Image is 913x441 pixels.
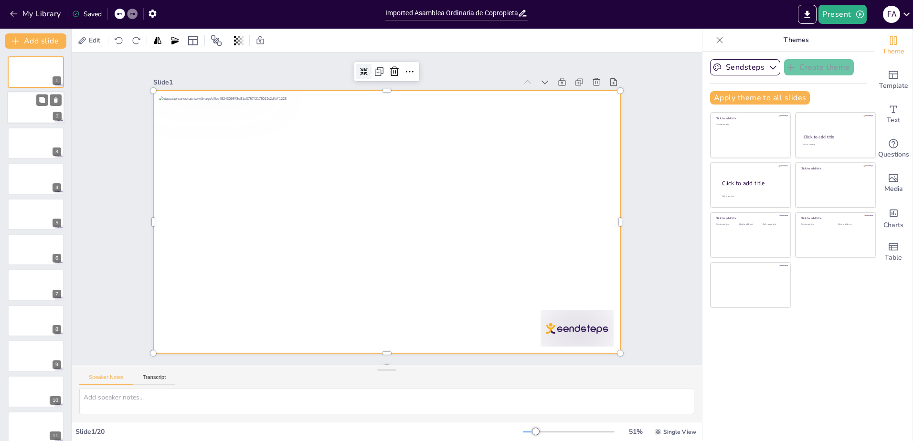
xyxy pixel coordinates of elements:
[663,428,696,436] span: Single View
[874,29,913,63] div: Change the overall theme
[887,115,900,126] span: Text
[53,183,61,192] div: 4
[8,127,64,159] div: 3
[53,254,61,262] div: 6
[739,223,761,226] div: Click to add text
[885,252,902,263] span: Table
[8,56,64,88] div: 1
[727,29,865,52] p: Themes
[874,63,913,97] div: Add ready made slides
[874,166,913,200] div: Add images, graphics, shapes or video
[7,6,65,21] button: My Library
[624,427,647,436] div: 51 %
[884,184,903,194] span: Media
[716,223,737,226] div: Click to add text
[716,216,784,220] div: Click to add title
[784,59,854,75] button: Create theme
[878,149,909,160] span: Questions
[185,33,201,48] div: Layout
[874,97,913,132] div: Add text boxes
[716,124,784,126] div: Click to add text
[710,59,780,75] button: Sendsteps
[8,340,64,372] div: 9
[722,195,782,197] div: Click to add body
[8,376,64,407] div: 10
[50,431,61,440] div: 11
[211,35,222,46] span: Position
[8,305,64,336] div: 8
[801,167,869,170] div: Click to add title
[75,427,523,436] div: Slide 1 / 20
[8,199,64,230] div: 5
[803,144,867,146] div: Click to add text
[8,269,64,301] div: 7
[385,6,518,20] input: Insert title
[798,5,817,24] button: Export to PowerPoint
[53,112,62,121] div: 2
[53,360,61,369] div: 9
[72,10,102,19] div: Saved
[879,81,908,91] span: Template
[53,147,61,156] div: 3
[133,374,176,385] button: Transcript
[710,91,810,105] button: Apply theme to all slides
[53,290,61,298] div: 7
[8,163,64,194] div: 4
[50,396,61,405] div: 10
[874,200,913,235] div: Add charts and graphs
[722,179,783,187] div: Click to add title
[818,5,866,24] button: Present
[883,5,900,24] button: F A
[874,235,913,269] div: Add a table
[50,94,62,106] button: Delete Slide
[53,219,61,227] div: 5
[5,33,66,49] button: Add slide
[883,220,903,231] span: Charts
[7,92,64,124] div: 2
[801,223,831,226] div: Click to add text
[53,76,61,85] div: 1
[763,223,784,226] div: Click to add text
[883,6,900,23] div: F A
[716,116,784,120] div: Click to add title
[87,36,102,45] span: Edit
[838,223,868,226] div: Click to add text
[874,132,913,166] div: Get real-time input from your audience
[79,374,133,385] button: Speaker Notes
[804,134,867,140] div: Click to add title
[882,46,904,57] span: Theme
[53,325,61,334] div: 8
[8,234,64,265] div: 6
[36,94,48,106] button: Duplicate Slide
[801,216,869,220] div: Click to add title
